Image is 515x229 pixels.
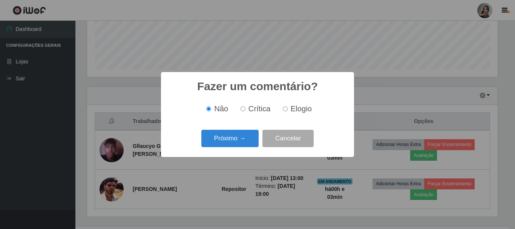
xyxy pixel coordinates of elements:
[283,106,288,111] input: Elogio
[241,106,245,111] input: Crítica
[197,80,318,93] h2: Fazer um comentário?
[206,106,211,111] input: Não
[214,105,228,113] span: Não
[262,130,314,148] button: Cancelar
[291,105,312,113] span: Elogio
[201,130,259,148] button: Próximo →
[248,105,271,113] span: Crítica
